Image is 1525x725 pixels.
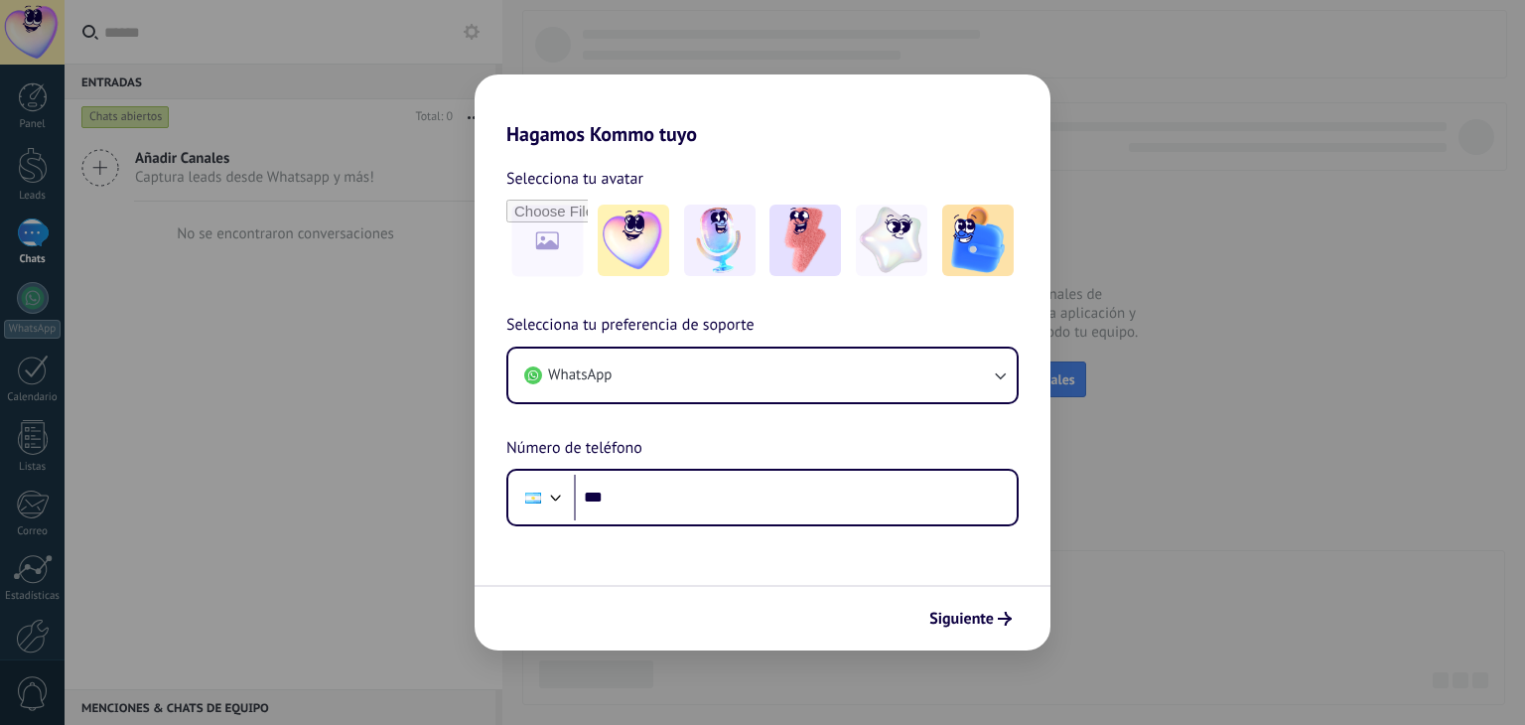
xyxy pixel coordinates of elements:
[506,166,643,192] span: Selecciona tu avatar
[929,612,994,626] span: Siguiente
[769,205,841,276] img: -3.jpeg
[548,365,612,385] span: WhatsApp
[514,477,552,518] div: Argentina: + 54
[942,205,1014,276] img: -5.jpeg
[598,205,669,276] img: -1.jpeg
[684,205,756,276] img: -2.jpeg
[856,205,927,276] img: -4.jpeg
[475,74,1050,146] h2: Hagamos Kommo tuyo
[506,436,642,462] span: Número de teléfono
[506,313,755,339] span: Selecciona tu preferencia de soporte
[508,349,1017,402] button: WhatsApp
[920,602,1021,636] button: Siguiente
